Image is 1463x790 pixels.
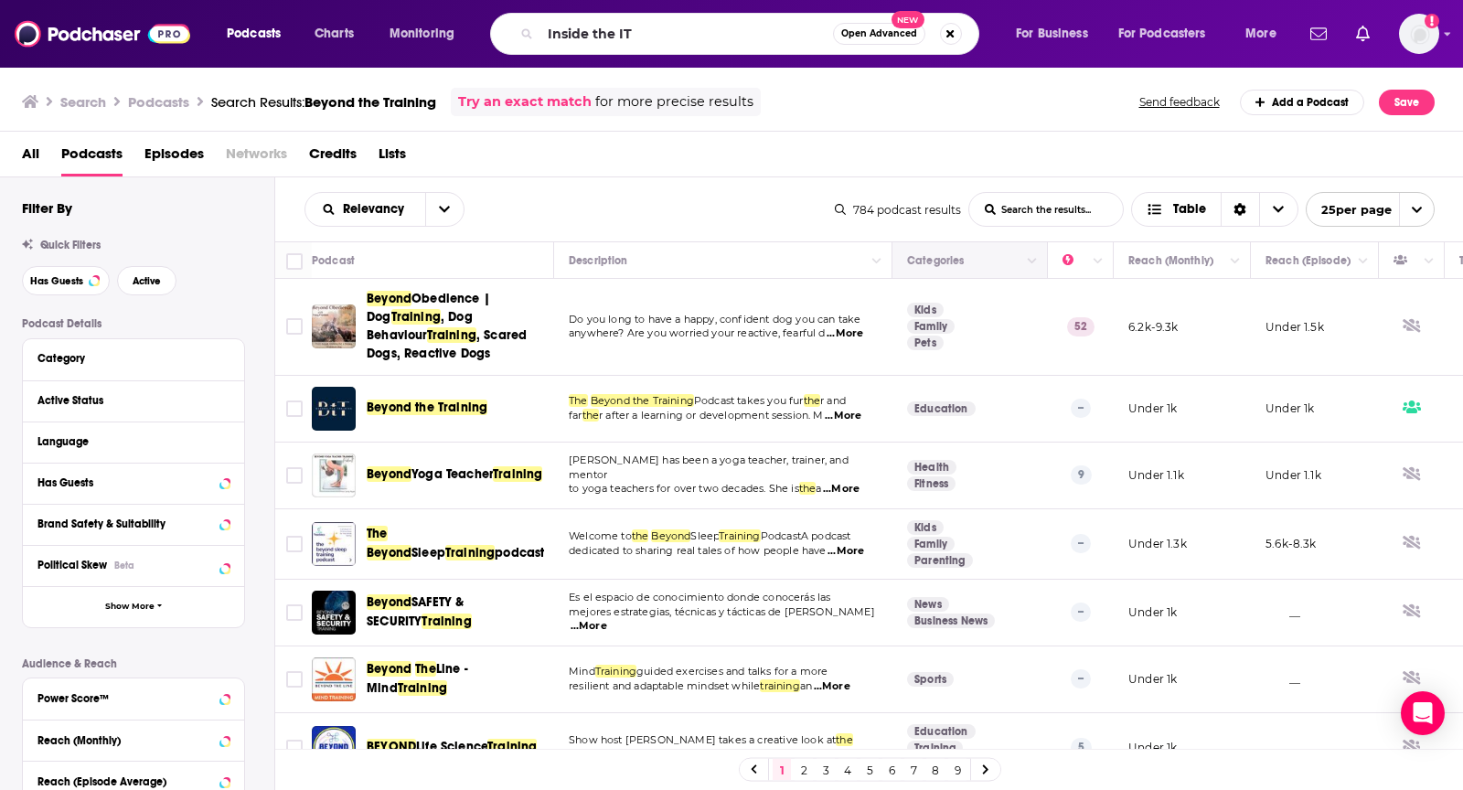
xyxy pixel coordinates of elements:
[15,16,190,51] img: Podchaser - Follow, Share and Rate Podcasts
[569,529,632,542] span: Welcome to
[379,139,406,176] span: Lists
[367,660,548,697] a: BeyondTheLine - MindTraining
[907,476,956,491] a: Fitness
[907,401,976,416] a: Education
[800,679,812,692] span: an
[827,326,863,341] span: ...More
[1265,536,1317,551] p: 5.6k-8.3k
[309,139,357,176] span: Credits
[367,594,464,628] span: SAFETY & SECURITY
[907,319,955,334] a: Family
[377,19,478,48] button: open menu
[144,139,204,176] a: Episodes
[367,291,490,325] span: Obedience | Dog
[907,741,963,755] a: Training
[823,482,860,496] span: ...More
[411,545,445,560] span: Sleep
[907,724,976,739] a: Education
[312,657,356,701] a: Beyond The Line - Mind Training
[133,276,161,286] span: Active
[390,21,454,47] span: Monitoring
[719,529,760,542] span: Training
[312,591,356,635] img: Beyond SAFETY & SECURITY Training
[1173,203,1206,216] span: Table
[367,526,388,541] span: The
[595,91,753,112] span: for more precise results
[1399,14,1439,54] img: User Profile
[569,313,860,326] span: Do you long to have a happy, confident dog you can take
[117,266,176,295] button: Active
[23,586,244,627] button: Show More
[286,536,303,552] span: Toggle select row
[367,290,548,363] a: BeyondObedience | DogTraining, Dog BehaviourTraining, Scared Dogs, Reactive Dogs
[892,11,924,28] span: New
[569,326,826,339] span: anywhere? Are you worried your reactive, fearful d
[487,739,537,754] span: Training
[367,738,537,756] a: BEYONDLife ScienceTraining
[22,139,39,176] span: All
[37,518,214,530] div: Brand Safety & Suitability
[495,545,544,560] span: podcast
[411,466,493,482] span: Yoga Teacher
[866,251,888,272] button: Column Actions
[1016,21,1088,47] span: For Business
[37,471,230,494] button: Has Guests
[367,739,416,754] span: BEYOND
[571,619,607,634] span: ...More
[37,476,214,489] div: Has Guests
[1106,19,1233,48] button: open menu
[1221,193,1259,226] div: Sort Direction
[391,309,441,325] span: Training
[1303,18,1334,49] a: Show notifications dropdown
[632,529,649,542] span: the
[37,559,107,571] span: Political Skew
[37,512,230,535] button: Brand Safety & Suitability
[286,671,303,688] span: Toggle select row
[761,529,851,542] span: PodcastA podcast
[1265,400,1314,416] p: Under 1k
[690,529,719,542] span: Sleep
[312,454,356,497] a: Beyond Yoga Teacher Training
[211,93,436,111] a: Search Results:Beyond the Training
[591,394,694,407] span: Beyond the Training
[286,740,303,756] span: Toggle select row
[1128,604,1177,620] p: Under 1k
[651,529,690,542] span: Beyond
[367,399,487,417] a: Beyond the Training
[30,276,83,286] span: Has Guests
[904,759,923,781] a: 7
[795,759,813,781] a: 2
[367,545,411,560] span: Beyond
[425,193,464,226] button: open menu
[458,91,592,112] a: Try an exact match
[907,614,995,628] a: Business News
[312,250,355,272] div: Podcast
[427,327,476,343] span: Training
[1071,603,1091,621] p: --
[926,759,945,781] a: 8
[1128,467,1184,483] p: Under 1.1k
[312,726,356,770] img: BEYOND Life Science Training
[569,482,799,495] span: to yoga teachers for over two decades. She is
[569,591,830,603] span: Es el espacio de conocimiento donde conocerás las
[37,686,230,709] button: Power Score™
[1128,319,1179,335] p: 6.2k-9.3k
[367,400,487,415] span: Beyond the Training
[799,482,817,495] span: the
[114,560,134,571] div: Beta
[226,139,287,176] span: Networks
[416,739,487,754] span: Life Science
[825,409,861,423] span: ...More
[37,553,230,576] button: Political SkewBeta
[1306,192,1435,227] button: open menu
[286,400,303,417] span: Toggle select row
[37,394,218,407] div: Active Status
[1071,534,1091,552] p: --
[367,466,411,482] span: Beyond
[694,394,804,407] span: Podcast takes you fur
[907,537,955,551] a: Family
[820,394,846,407] span: r and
